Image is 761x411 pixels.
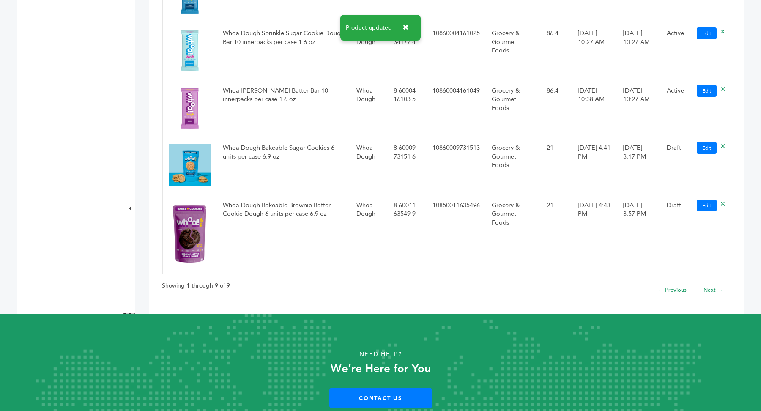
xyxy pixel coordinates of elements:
img: No Image [169,87,211,129]
span: Product updated [346,25,392,31]
td: 8 60009 73151 6 [388,138,427,195]
td: 10860004161049 [427,81,486,138]
td: Grocery & Gourmet Foods [486,195,541,274]
td: 8 60011 63549 9 [388,195,427,274]
img: No Image [169,202,211,265]
a: Contact Us [329,388,432,408]
td: 21 [541,195,572,274]
td: [DATE] 4:43 PM [572,195,617,274]
p: Showing 1 through 9 of 9 [162,281,230,291]
td: Whoa Dough Bakeable Brownie Batter Cookie Dough 6 units per case 6.9 oz [217,195,350,274]
td: [DATE] 10:27 AM [617,23,661,80]
img: No Image [169,30,211,72]
td: 86.4 [541,81,572,138]
td: Whoa [PERSON_NAME] Batter Bar 10 innerpacks per case 1.6 oz [217,81,350,138]
td: Grocery & Gourmet Foods [486,23,541,80]
td: Whoa Dough [350,81,388,138]
td: 10850011635496 [427,195,486,274]
td: 8 60002 34177 4 [388,23,427,80]
td: Whoa Dough [350,195,388,274]
td: Grocery & Gourmet Foods [486,138,541,195]
img: No Image [169,144,211,186]
td: Draft [661,138,691,195]
a: Next → [704,286,723,294]
a: Edit [697,142,717,154]
td: [DATE] 3:57 PM [617,195,661,274]
td: [DATE] 10:38 AM [572,81,617,138]
td: Active [661,23,691,80]
td: 86.4 [541,23,572,80]
a: Edit [697,27,717,39]
td: Whoa Dough [350,138,388,195]
td: [DATE] 4:41 PM [572,138,617,195]
td: 21 [541,138,572,195]
td: Whoa Dough [350,23,388,80]
td: 8 60004 16103 5 [388,81,427,138]
td: 10860009731513 [427,138,486,195]
strong: We’re Here for You [331,361,431,376]
td: [DATE] 10:27 AM [617,81,661,138]
a: Edit [697,200,717,211]
td: [DATE] 3:17 PM [617,138,661,195]
td: Whoa Dough Sprinkle Sugar Cookie Dough Bar 10 innerpacks per case 1.6 oz [217,23,350,80]
td: 10860004161025 [427,23,486,80]
a: Edit [697,85,717,97]
td: Active [661,81,691,138]
td: Grocery & Gourmet Foods [486,81,541,138]
p: Need Help? [38,348,723,361]
td: Whoa Dough Bakeable Sugar Cookies 6 units per case 6.9 oz [217,138,350,195]
td: [DATE] 10:27 AM [572,23,617,80]
button: ✖ [396,19,415,36]
a: ← Previous [658,286,687,294]
td: Draft [661,195,691,274]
